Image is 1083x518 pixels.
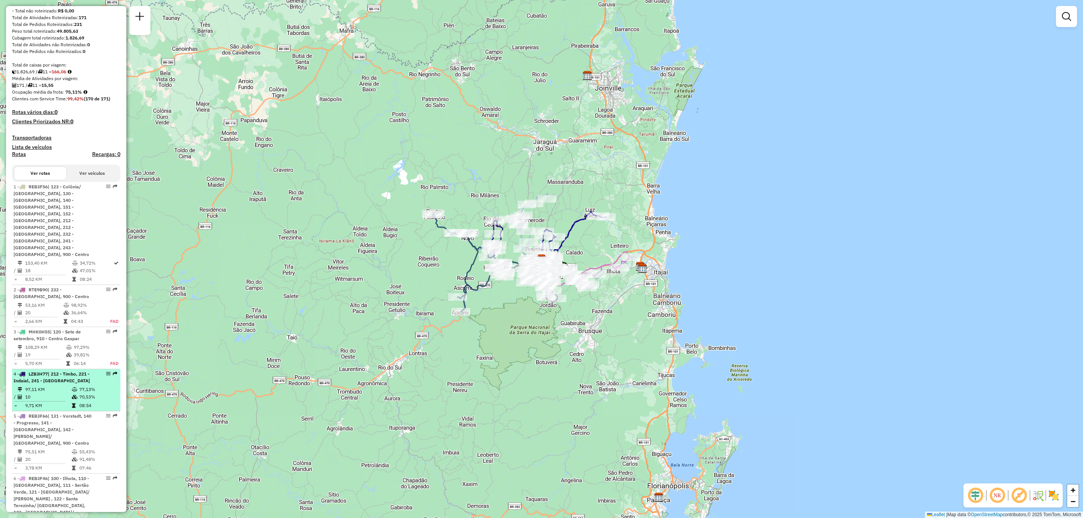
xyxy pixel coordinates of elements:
[14,371,90,383] span: 4 -
[12,135,120,141] h4: Transportadoras
[38,70,42,74] i: Total de rotas
[65,89,82,95] strong: 75,11%
[64,310,69,315] i: % de utilização da cubagem
[14,267,17,274] td: /
[29,329,50,335] span: MHK0H55
[25,267,72,274] td: 18
[79,15,86,20] strong: 171
[18,303,22,307] i: Distância Total
[14,413,91,446] span: 5 -
[114,261,118,265] i: Rota otimizada
[18,310,22,315] i: Total de Atividades
[14,464,17,472] td: =
[25,402,71,409] td: 9,71 KM
[25,259,72,267] td: 153,40 KM
[12,35,120,41] div: Cubagem total roteirizado:
[72,395,77,399] i: % de utilização da cubagem
[64,319,67,324] i: Tempo total em rota
[25,344,66,351] td: 108,29 KM
[72,277,76,282] i: Tempo total em rota
[14,184,89,257] span: | 123 - Colônia/ [GEOGRAPHIC_DATA], 130 - [GEOGRAPHIC_DATA], 140 - [GEOGRAPHIC_DATA], 151 - [GEOG...
[14,287,89,299] span: | 232 - [GEOGRAPHIC_DATA], 900 - Centro
[12,151,26,158] a: Rotas
[14,456,17,463] td: /
[132,9,147,26] a: Nova sessão e pesquisa
[966,486,984,504] span: Ocultar deslocamento
[14,309,17,317] td: /
[41,82,53,88] strong: 15,55
[12,68,120,75] div: 1.826,69 / 11 =
[654,492,664,502] img: CDD Florianópolis
[12,62,120,68] div: Total de caixas por viagem:
[14,184,89,257] span: 1 -
[1067,485,1078,496] a: Zoom in
[1067,496,1078,507] a: Zoom out
[66,353,72,357] i: % de utilização da cubagem
[66,345,72,350] i: % de utilização do peso
[25,393,71,401] td: 10
[67,96,84,101] strong: 99,42%
[12,41,120,48] div: Total de Atividades não Roteirizadas:
[636,262,645,271] img: CDD Itajaí
[72,457,77,462] i: % de utilização da cubagem
[14,393,17,401] td: /
[1071,497,1075,506] span: −
[29,476,48,481] span: REB3F46
[537,254,546,264] img: CDD Blumenau
[83,48,85,54] strong: 0
[106,329,111,334] em: Opções
[64,303,69,307] i: % de utilização do peso
[12,70,17,74] i: Cubagem total roteirizado
[988,486,1006,504] span: Ocultar NR
[1071,485,1075,495] span: +
[638,264,648,273] img: CDD Camboriú
[971,512,1003,517] a: OpenStreetMap
[106,476,111,480] em: Opções
[70,118,73,125] strong: 0
[103,360,119,367] td: FAD
[946,512,947,517] span: |
[18,261,22,265] i: Distância Total
[27,83,32,88] i: Total de rotas
[1032,489,1044,501] img: Fluxo de ruas
[113,476,117,480] em: Rota exportada
[68,70,71,74] i: Meta Caixas/viagem: 199,74 Diferença: -33,68
[113,287,117,292] em: Rota exportada
[25,318,63,325] td: 2,66 KM
[57,28,78,34] strong: 49.805,63
[25,456,71,463] td: 20
[58,8,74,14] strong: R$ 0,00
[72,466,76,470] i: Tempo total em rota
[74,21,82,27] strong: 231
[92,151,120,158] h4: Recargas: 0
[25,309,63,317] td: 20
[106,287,111,292] em: Opções
[12,21,120,28] div: Total de Pedidos Roteirizados:
[25,276,72,283] td: 8,52 KM
[66,167,118,180] button: Ver veículos
[71,301,102,309] td: 98,92%
[73,360,103,367] td: 06:14
[12,8,120,14] div: - Total não roteirizado:
[18,345,22,350] i: Distância Total
[87,42,90,47] strong: 0
[12,28,120,35] div: Peso total roteirizado:
[1048,489,1060,501] img: Exibir/Ocultar setores
[79,267,113,274] td: 47,01%
[12,83,17,88] i: Total de Atividades
[113,371,117,376] em: Rota exportada
[18,268,22,273] i: Total de Atividades
[84,96,110,101] strong: (170 de 171)
[25,448,71,456] td: 75,51 KM
[14,351,17,359] td: /
[106,184,111,189] em: Opções
[29,184,48,189] span: REB3F56
[102,318,119,325] td: FAD
[1010,486,1028,504] span: Exibir rótulo
[79,456,117,463] td: 91,48%
[113,413,117,418] em: Rota exportada
[14,360,17,367] td: =
[12,82,120,89] div: 171 / 11 =
[14,402,17,409] td: =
